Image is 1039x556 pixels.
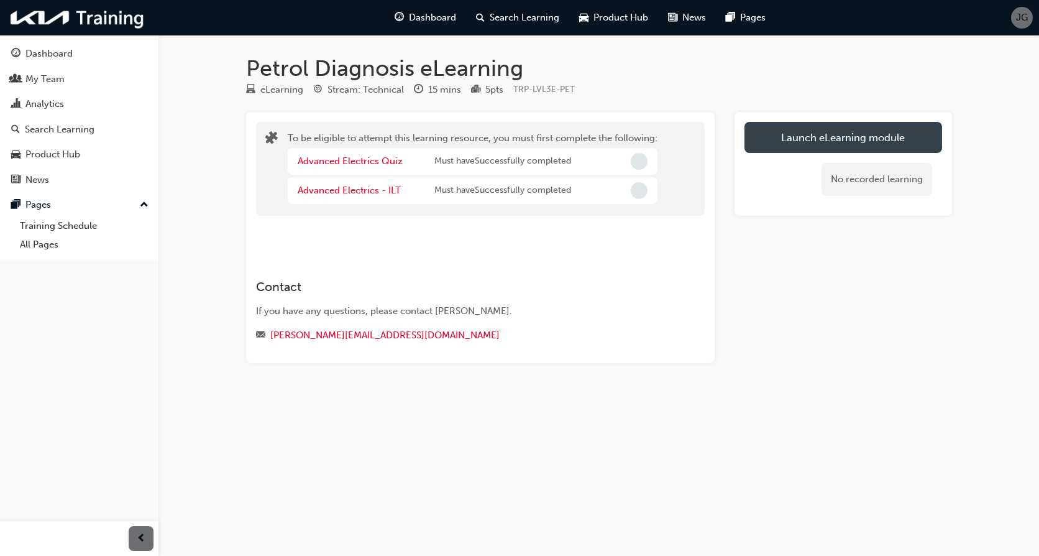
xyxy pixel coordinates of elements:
[265,132,278,147] span: puzzle-icon
[414,82,461,98] div: Duration
[246,82,303,98] div: Type
[313,85,323,96] span: target-icon
[270,330,500,341] a: [PERSON_NAME][EMAIL_ADDRESS][DOMAIN_NAME]
[25,97,64,111] div: Analytics
[5,68,153,91] a: My Team
[246,85,255,96] span: learningResourceType_ELEARNING-icon
[298,155,403,167] a: Advanced Electrics Quiz
[11,49,21,60] span: guage-icon
[631,153,648,170] span: Incomplete
[395,10,404,25] span: guage-icon
[513,84,575,95] span: Learning resource code
[579,10,588,25] span: car-icon
[476,10,485,25] span: search-icon
[485,83,503,97] div: 5 pts
[5,193,153,216] button: Pages
[5,40,153,193] button: DashboardMy TeamAnalyticsSearch LearningProduct HubNews
[11,175,21,186] span: news-icon
[5,143,153,166] a: Product Hub
[5,169,153,192] a: News
[11,200,21,211] span: pages-icon
[668,10,677,25] span: news-icon
[726,10,735,25] span: pages-icon
[631,182,648,199] span: Incomplete
[466,5,569,30] a: search-iconSearch Learning
[471,82,503,98] div: Points
[11,149,21,160] span: car-icon
[471,85,480,96] span: podium-icon
[25,72,65,86] div: My Team
[6,5,149,30] img: kia-training
[256,280,660,294] h3: Contact
[490,11,559,25] span: Search Learning
[25,123,94,137] div: Search Learning
[256,328,660,343] div: Email
[740,11,766,25] span: Pages
[434,183,571,198] span: Must have Successfully completed
[822,163,932,196] div: No recorded learning
[25,47,73,61] div: Dashboard
[11,124,20,136] span: search-icon
[11,99,21,110] span: chart-icon
[5,93,153,116] a: Analytics
[682,11,706,25] span: News
[5,42,153,65] a: Dashboard
[298,185,401,196] a: Advanced Electrics - ILT
[25,198,51,212] div: Pages
[137,531,146,547] span: prev-icon
[15,235,153,254] a: All Pages
[5,118,153,141] a: Search Learning
[593,11,648,25] span: Product Hub
[11,74,21,85] span: people-icon
[658,5,716,30] a: news-iconNews
[716,5,776,30] a: pages-iconPages
[260,83,303,97] div: eLearning
[140,197,149,213] span: up-icon
[1016,11,1028,25] span: JG
[25,173,49,187] div: News
[385,5,466,30] a: guage-iconDashboard
[414,85,423,96] span: clock-icon
[327,83,404,97] div: Stream: Technical
[288,131,657,206] div: To be eligible to attempt this learning resource, you must first complete the following:
[744,122,942,153] button: Launch eLearning module
[256,330,265,341] span: email-icon
[1011,7,1033,29] button: JG
[569,5,658,30] a: car-iconProduct Hub
[25,147,80,162] div: Product Hub
[246,55,952,82] h1: Petrol Diagnosis eLearning
[434,154,571,169] span: Must have Successfully completed
[15,216,153,236] a: Training Schedule
[313,82,404,98] div: Stream
[428,83,461,97] div: 15 mins
[256,304,660,318] div: If you have any questions, please contact [PERSON_NAME].
[409,11,456,25] span: Dashboard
